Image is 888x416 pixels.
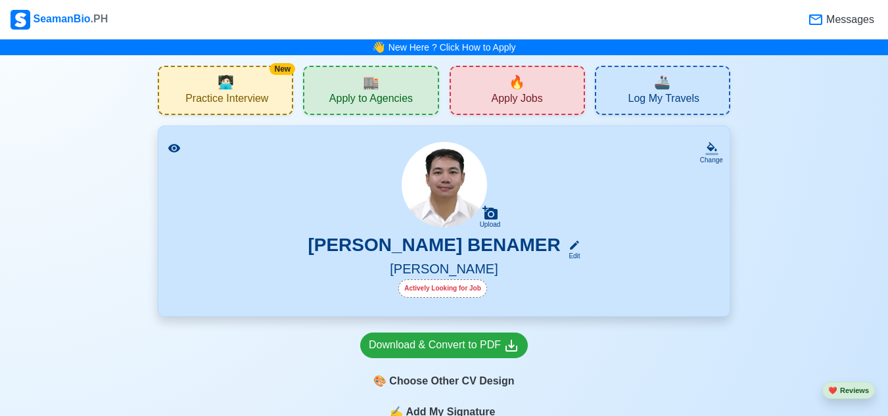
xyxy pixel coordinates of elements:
[269,63,295,75] div: New
[363,72,379,92] span: agencies
[373,373,386,389] span: paint
[91,13,108,24] span: .PH
[563,251,580,261] div: Edit
[491,92,542,108] span: Apply Jobs
[174,261,714,279] h5: [PERSON_NAME]
[360,369,528,394] div: Choose Other CV Design
[369,337,519,354] div: Download & Convert to PDF
[218,72,234,92] span: interview
[11,10,108,30] div: SeamanBio
[398,279,487,298] div: Actively Looking for Job
[360,333,528,358] a: Download & Convert to PDF
[828,386,837,394] span: heart
[824,12,874,28] span: Messages
[185,92,268,108] span: Practice Interview
[822,382,875,400] button: heartReviews
[11,10,30,30] img: Logo
[509,72,525,92] span: new
[329,92,413,108] span: Apply to Agencies
[388,42,516,53] a: New Here ? Click How to Apply
[654,72,670,92] span: travel
[700,155,723,165] div: Change
[480,221,501,229] div: Upload
[369,37,388,58] span: bell
[308,234,560,261] h3: [PERSON_NAME] BENAMER
[628,92,699,108] span: Log My Travels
